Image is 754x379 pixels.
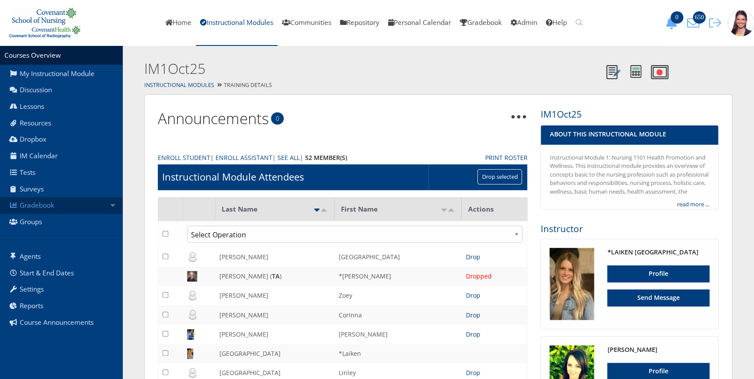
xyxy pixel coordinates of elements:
[466,271,522,281] div: Dropped
[693,11,705,24] span: 650
[278,153,300,162] a: See All
[334,267,461,286] td: *[PERSON_NAME]
[607,289,709,306] a: Send Message
[607,345,709,354] h4: [PERSON_NAME]
[158,153,210,162] a: Enroll Student
[334,344,461,363] td: *Laiken
[144,81,214,89] a: Instructional Modules
[477,169,522,184] input: Drop selected
[334,247,461,266] td: [GEOGRAPHIC_DATA]
[651,65,668,79] img: Record Video Note
[540,223,719,235] h3: Instructor
[684,18,706,27] a: 650
[271,112,284,125] span: 0
[334,286,461,305] td: Zoey
[485,153,527,162] a: Print Roster
[549,248,594,320] img: 10000259_125_125.jpg
[606,65,620,79] img: Notes
[549,130,709,139] h4: About This Instructional Module
[466,253,480,261] a: Drop
[215,286,334,305] td: [PERSON_NAME]
[215,305,334,324] td: [PERSON_NAME]
[671,11,683,24] span: 0
[540,108,719,121] h3: IM1Oct25
[334,324,461,344] td: [PERSON_NAME]
[607,265,709,282] a: Profile
[122,79,754,92] div: Training Details
[466,291,480,299] a: Drop
[215,153,272,162] a: Enroll Assistant
[630,65,641,78] img: Calculator
[215,247,334,266] td: [PERSON_NAME]
[728,10,754,36] img: 1943_125_125.jpg
[441,209,448,212] img: asc.png
[313,209,320,212] img: asc_active.png
[334,198,461,221] th: First Name
[215,344,334,363] td: [GEOGRAPHIC_DATA]
[272,272,280,280] b: TA
[461,198,527,221] th: Actions
[677,200,709,209] a: read more ...
[448,209,455,212] img: desc.png
[466,330,480,338] a: Drop
[662,18,684,27] a: 0
[162,170,304,184] h1: Instructional Module Attendees
[549,153,709,196] div: Instructional Module 1: Nursing 1101 Health Promotion and Wellness. This instructional module pro...
[684,17,706,29] button: 650
[466,369,480,377] a: Drop
[320,209,327,212] img: desc.png
[144,59,601,79] h2: IM1Oct25
[215,198,334,221] th: Last Name
[158,108,269,129] a: Announcements0
[662,17,684,29] button: 0
[466,311,480,319] a: Drop
[158,153,472,162] div: | | |
[215,267,334,286] td: [PERSON_NAME] ( )
[334,305,461,324] td: Corinna
[607,248,709,257] h4: *Laiken [GEOGRAPHIC_DATA]
[215,324,334,344] td: [PERSON_NAME]
[4,51,61,60] a: Courses Overview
